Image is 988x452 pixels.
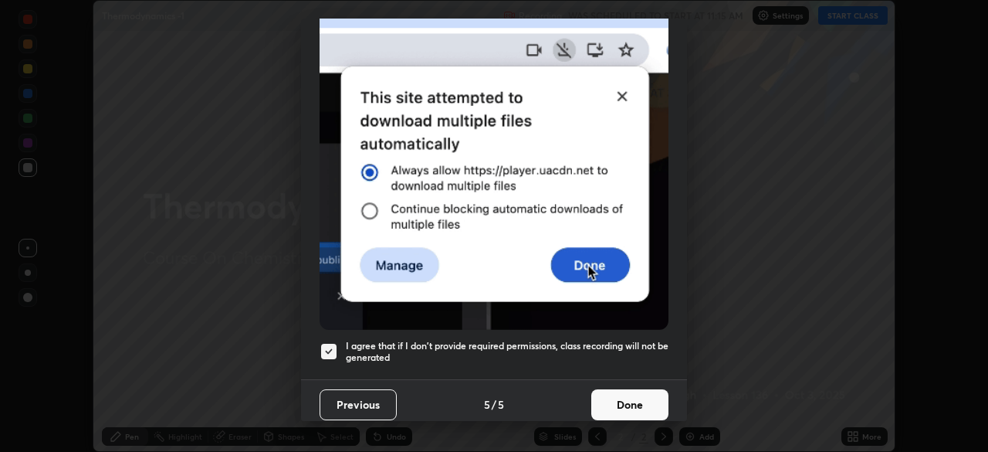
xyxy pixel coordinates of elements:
[492,396,496,413] h4: /
[346,340,668,364] h5: I agree that if I don't provide required permissions, class recording will not be generated
[320,389,397,420] button: Previous
[484,396,490,413] h4: 5
[498,396,504,413] h4: 5
[591,389,668,420] button: Done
